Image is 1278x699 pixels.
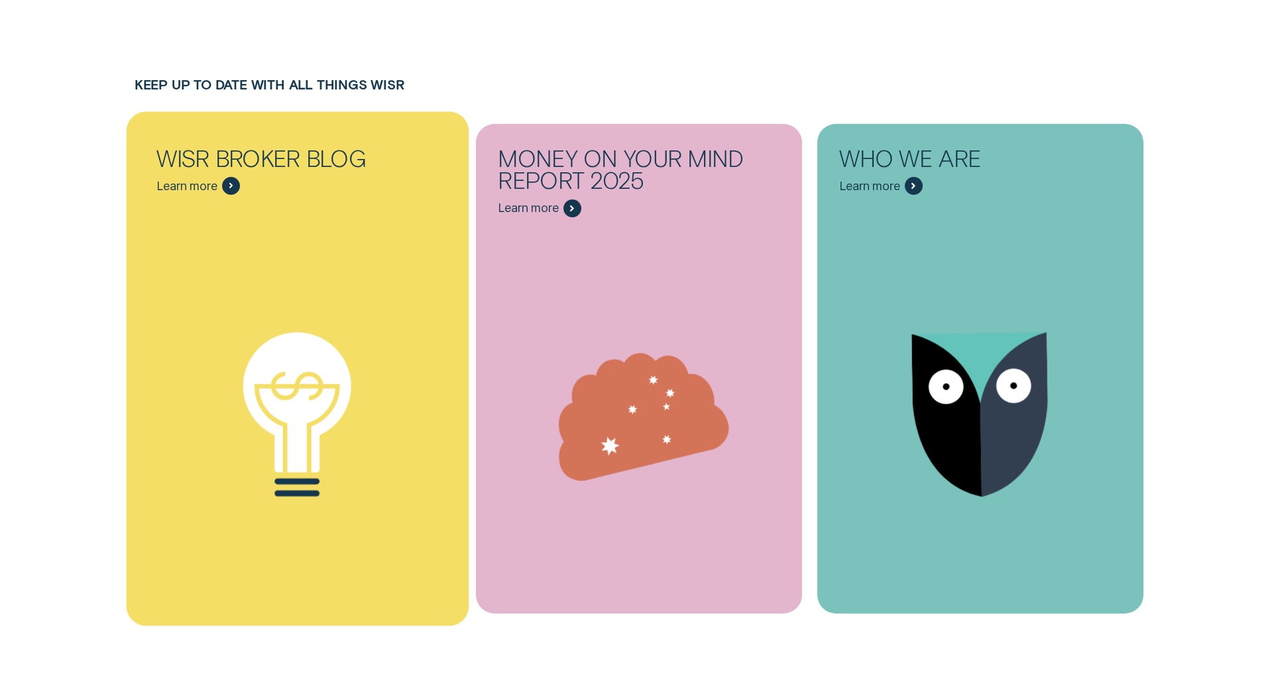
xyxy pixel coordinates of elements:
span: Learn more [498,201,558,215]
span: Learn more [839,179,900,193]
h4: Keep up to date with all things Wisr [135,77,1143,92]
div: Money On Your Mind Report 2025 [498,146,780,191]
a: Wisr Broker Blog - Learn more [135,124,461,614]
a: Money On Your Mind Report 2025 - Learn more [476,124,802,614]
div: Who we are [839,146,1121,168]
span: Learn more [156,179,217,193]
div: Wisr Broker Blog [156,146,438,168]
a: Who we are - Learn more [817,124,1143,614]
